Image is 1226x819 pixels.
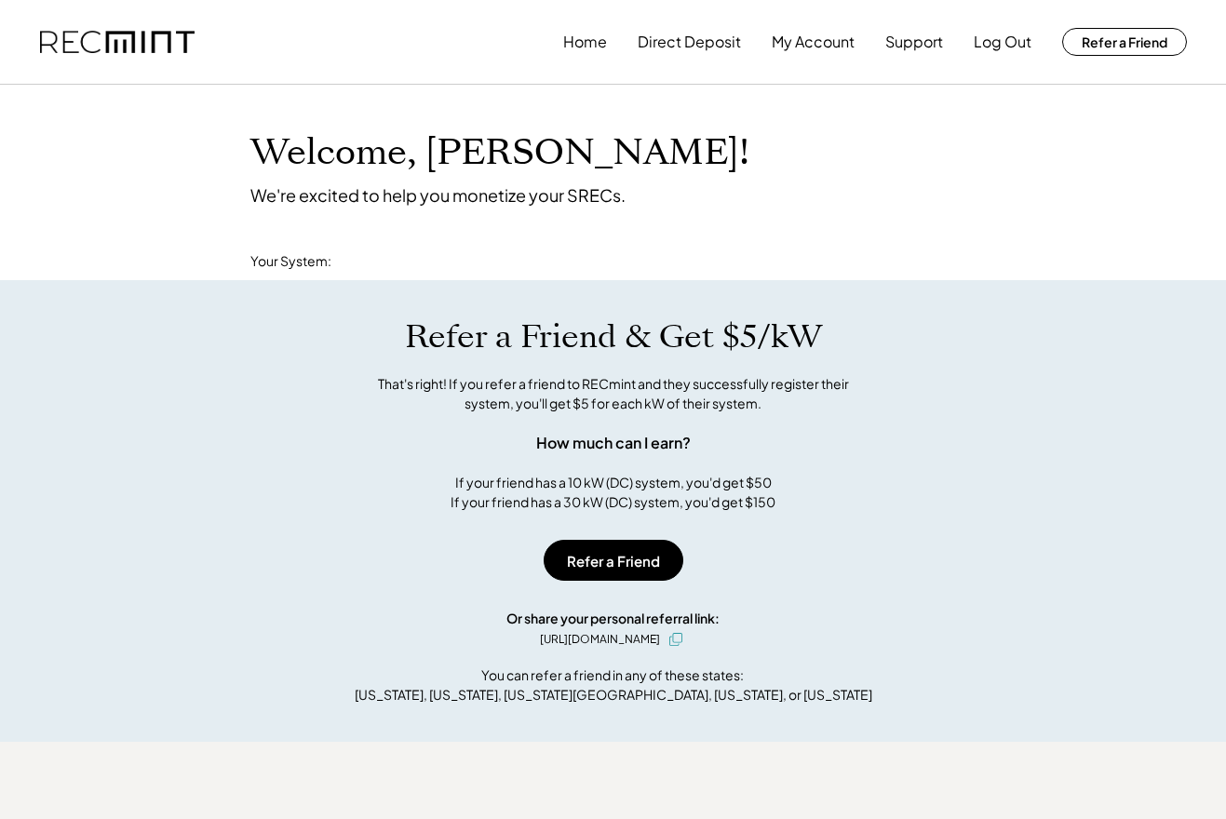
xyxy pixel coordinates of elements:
[772,23,855,60] button: My Account
[638,23,741,60] button: Direct Deposit
[544,540,683,581] button: Refer a Friend
[405,317,822,356] h1: Refer a Friend & Get $5/kW
[506,609,720,628] div: Or share your personal referral link:
[250,131,749,175] h1: Welcome, [PERSON_NAME]!
[974,23,1031,60] button: Log Out
[250,184,626,206] div: We're excited to help you monetize your SRECs.
[250,252,331,271] div: Your System:
[451,473,775,512] div: If your friend has a 10 kW (DC) system, you'd get $50 If your friend has a 30 kW (DC) system, you...
[665,628,687,651] button: click to copy
[1062,28,1187,56] button: Refer a Friend
[357,374,869,413] div: That's right! If you refer a friend to RECmint and they successfully register their system, you'l...
[563,23,607,60] button: Home
[40,31,195,54] img: recmint-logotype%403x.png
[536,432,691,454] div: How much can I earn?
[540,631,660,648] div: [URL][DOMAIN_NAME]
[355,665,872,705] div: You can refer a friend in any of these states: [US_STATE], [US_STATE], [US_STATE][GEOGRAPHIC_DATA...
[885,23,943,60] button: Support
